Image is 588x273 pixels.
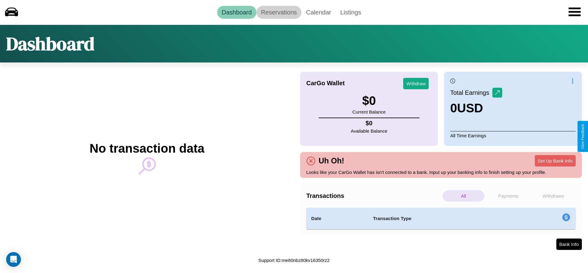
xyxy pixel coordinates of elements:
p: Payments [487,190,529,202]
p: All Time Earnings [450,131,576,140]
p: All [443,190,484,202]
p: Total Earnings [450,87,492,98]
h4: CarGo Wallet [306,80,345,87]
h4: Transaction Type [373,215,512,222]
a: Calendar [301,6,336,19]
button: Set Up Bank Info [535,155,576,167]
div: Open Intercom Messenger [6,252,21,267]
p: Looks like your CarGo Wallet has isn't connected to a bank. Input up your banking info to finish ... [306,168,576,176]
h4: Date [311,215,363,222]
button: Withdraw [403,78,429,89]
h3: $ 0 [352,94,386,108]
div: Give Feedback [581,124,585,149]
p: Current Balance [352,108,386,116]
p: Withdraws [532,190,574,202]
h1: Dashboard [6,31,94,56]
table: simple table [306,208,576,229]
button: Bank Info [556,239,582,250]
h4: Uh Oh! [316,156,347,165]
a: Listings [336,6,366,19]
h4: Transactions [306,192,441,199]
a: Reservations [256,6,302,19]
h2: No transaction data [89,142,204,155]
h4: $ 0 [351,120,387,127]
p: Support ID: me80nbz80kv16350rz2 [258,256,330,264]
h3: 0 USD [450,101,502,115]
p: Available Balance [351,127,387,135]
a: Dashboard [217,6,256,19]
